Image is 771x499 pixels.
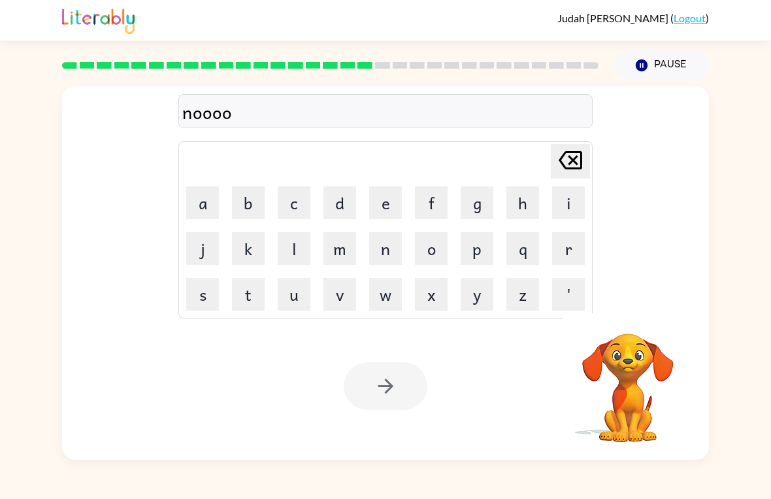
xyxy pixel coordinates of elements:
[461,186,493,219] button: g
[415,278,448,311] button: x
[552,186,585,219] button: i
[278,186,310,219] button: c
[552,278,585,311] button: '
[323,278,356,311] button: v
[369,232,402,265] button: n
[614,50,709,80] button: Pause
[563,313,693,444] video: Your browser must support playing .mp4 files to use Literably. Please try using another browser.
[323,186,356,219] button: d
[506,186,539,219] button: h
[62,5,135,34] img: Literably
[232,232,265,265] button: k
[369,278,402,311] button: w
[186,186,219,219] button: a
[552,232,585,265] button: r
[415,186,448,219] button: f
[369,186,402,219] button: e
[415,232,448,265] button: o
[557,12,670,24] span: Judah [PERSON_NAME]
[557,12,709,24] div: ( )
[186,278,219,311] button: s
[674,12,706,24] a: Logout
[232,186,265,219] button: b
[278,232,310,265] button: l
[461,232,493,265] button: p
[182,98,589,126] div: noooo
[278,278,310,311] button: u
[506,232,539,265] button: q
[232,278,265,311] button: t
[461,278,493,311] button: y
[186,232,219,265] button: j
[323,232,356,265] button: m
[506,278,539,311] button: z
